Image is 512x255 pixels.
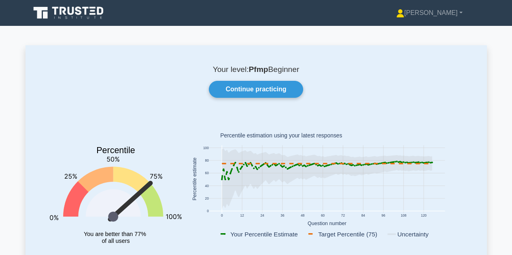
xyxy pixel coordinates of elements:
tspan: You are better than 77% [84,231,146,237]
text: 100 [203,146,208,150]
text: 120 [421,213,427,217]
text: 108 [401,213,406,217]
text: 0 [207,209,209,213]
text: 48 [301,213,305,217]
text: 24 [260,213,264,217]
text: 96 [381,213,385,217]
text: Percentile estimation using your latest responses [220,133,342,139]
text: 60 [205,171,209,175]
text: Percentile estimate [192,158,198,200]
text: 72 [341,213,345,217]
text: 84 [361,213,365,217]
a: Continue practicing [209,81,303,98]
p: Your level: Beginner [45,65,467,74]
text: 36 [280,213,285,217]
text: 20 [205,196,209,200]
tspan: of all users [102,238,130,244]
text: 80 [205,158,209,162]
text: Question number [308,221,346,226]
text: 0 [221,213,223,217]
text: 12 [240,213,244,217]
a: [PERSON_NAME] [377,5,482,21]
text: 40 [205,184,209,188]
text: 60 [321,213,325,217]
text: Percentile [96,145,135,155]
b: Pfmp [249,65,268,74]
